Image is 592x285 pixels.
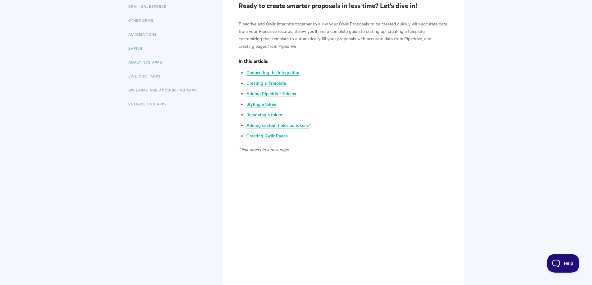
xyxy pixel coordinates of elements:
a: QwilrPay and Accounting Apps [128,84,201,96]
a: Styling a token [246,101,276,108]
a: Adding Pipedrive Tokens [246,90,296,97]
a: Zapier [128,42,147,54]
a: Live Chat Apps [128,70,165,82]
h4: In this article: [239,57,448,65]
a: Automations [128,28,161,40]
iframe: Toggle Customer Support [547,254,580,273]
a: Removing a token [246,111,282,118]
em: * link opens in a new page [239,146,289,153]
h2: Ready to create smarter proposals in less time? Let’s dive in! [239,0,448,10]
a: Creating a Template [246,80,286,87]
p: Pipedrive and Qwilr integrate together to allow your Qwilr Proposals to be created quickly with a... [239,20,448,50]
a: Creating Qwilr Pages [246,132,288,139]
a: Retargeting Apps [128,98,172,110]
a: Adding custom fields as tokens [246,122,309,129]
a: Analytics Apps [128,56,167,68]
a: Other CRMs [128,14,158,26]
a: Connecting the integration [246,69,299,76]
